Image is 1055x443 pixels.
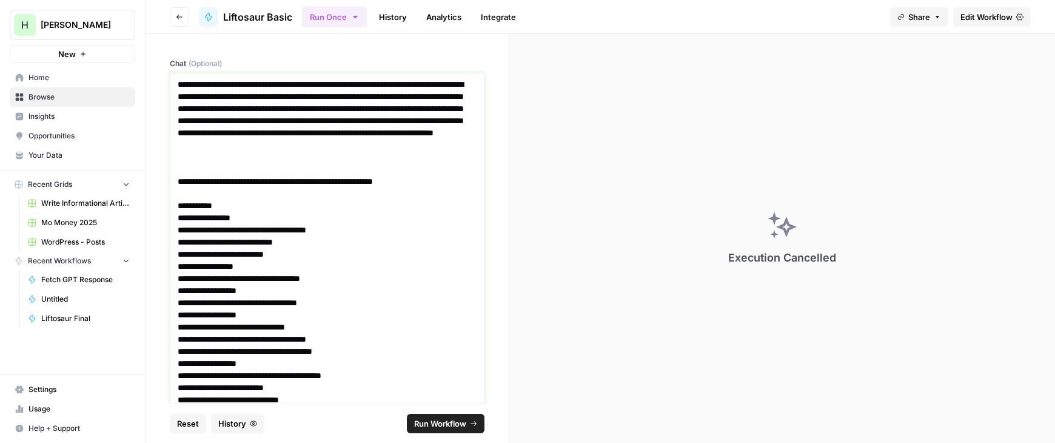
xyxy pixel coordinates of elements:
span: Untitled [41,294,130,305]
span: Reset [177,418,199,430]
span: H [21,18,28,32]
span: Run Workflow [414,418,466,430]
button: Run Once [302,7,367,27]
button: New [10,45,135,63]
span: Opportunities [28,130,130,141]
span: Edit Workflow [960,11,1013,23]
span: Mo Money 2025 [41,217,130,228]
a: Opportunities [10,126,135,146]
span: Recent Workflows [28,255,91,266]
span: Share [908,11,930,23]
button: Share [890,7,948,27]
span: Home [28,72,130,83]
a: Liftosaur Final [22,309,135,328]
span: New [58,48,76,60]
label: Chat [170,58,484,69]
a: WordPress - Posts [22,232,135,252]
a: Untitled [22,289,135,309]
span: (Optional) [189,58,222,69]
span: Liftosaur Final [41,313,130,324]
span: Usage [28,404,130,414]
a: Liftosaur Basic [199,7,292,27]
span: Write Informational Article [41,198,130,209]
a: Browse [10,87,135,107]
button: Run Workflow [407,414,484,433]
a: Home [10,68,135,87]
a: Fetch GPT Response [22,270,135,289]
button: Recent Grids [10,175,135,194]
button: Reset [170,414,206,433]
span: Help + Support [28,423,130,434]
button: Recent Workflows [10,252,135,270]
span: Your Data [28,150,130,161]
span: Liftosaur Basic [223,10,292,24]
a: Integrate [474,7,523,27]
a: Write Informational Article [22,194,135,213]
a: Usage [10,399,135,419]
span: [PERSON_NAME] [41,19,114,31]
span: Insights [28,111,130,122]
div: Execution Cancelled [728,249,836,266]
button: Help + Support [10,419,135,438]
span: History [218,418,246,430]
a: Mo Money 2025 [22,213,135,232]
span: WordPress - Posts [41,237,130,248]
a: Edit Workflow [953,7,1031,27]
span: Settings [28,384,130,395]
button: History [211,414,264,433]
a: History [372,7,414,27]
a: Settings [10,380,135,399]
a: Your Data [10,146,135,165]
span: Fetch GPT Response [41,274,130,285]
a: Insights [10,107,135,126]
span: Recent Grids [28,179,72,190]
a: Analytics [419,7,469,27]
button: Workspace: Hasbrook [10,10,135,40]
span: Browse [28,92,130,103]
